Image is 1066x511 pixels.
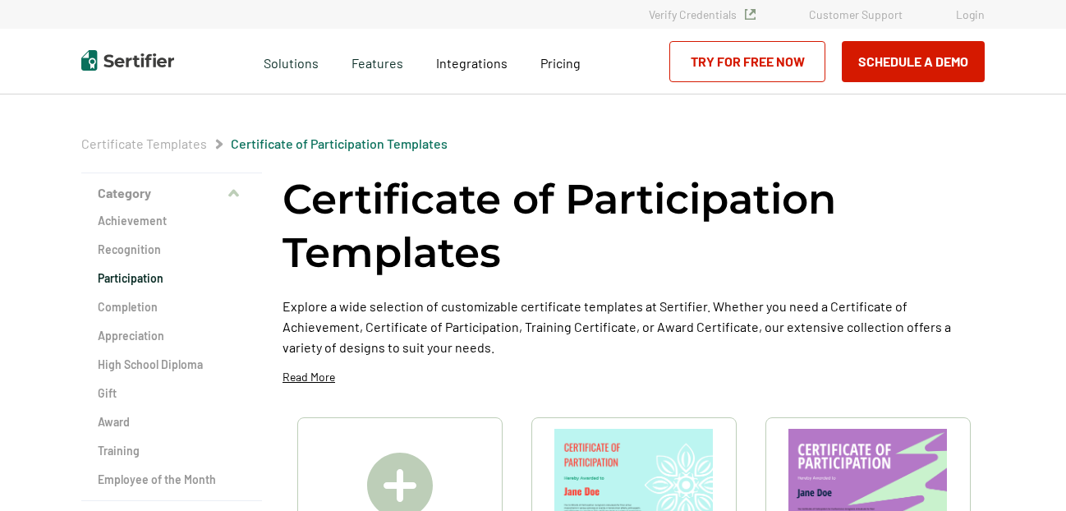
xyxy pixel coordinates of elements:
a: Recognition [98,242,246,258]
span: Integrations [436,55,508,71]
a: Login [956,7,985,21]
div: Breadcrumb [81,136,448,152]
span: Features [352,51,403,71]
span: Pricing [540,55,581,71]
h1: Certificate of Participation Templates [283,173,985,279]
div: Category [81,213,262,501]
a: High School Diploma [98,357,246,373]
a: Training [98,443,246,459]
img: Verified [745,9,756,20]
a: Participation [98,270,246,287]
img: Sertifier | Digital Credentialing Platform [81,50,174,71]
p: Explore a wide selection of customizable certificate templates at Sertifier. Whether you need a C... [283,296,985,357]
span: Certificate of Participation Templates [231,136,448,152]
a: Verify Credentials [649,7,756,21]
a: Certificate Templates [81,136,207,151]
a: Appreciation [98,328,246,344]
a: Try for Free Now [669,41,825,82]
a: Completion [98,299,246,315]
a: Integrations [436,51,508,71]
a: Certificate of Participation Templates [231,136,448,151]
a: Pricing [540,51,581,71]
span: Certificate Templates [81,136,207,152]
p: Read More [283,369,335,385]
a: Employee of the Month [98,472,246,488]
span: Solutions [264,51,319,71]
a: Achievement [98,213,246,229]
a: Award [98,414,246,430]
a: Customer Support [809,7,903,21]
a: Gift [98,385,246,402]
button: Category [81,173,262,213]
